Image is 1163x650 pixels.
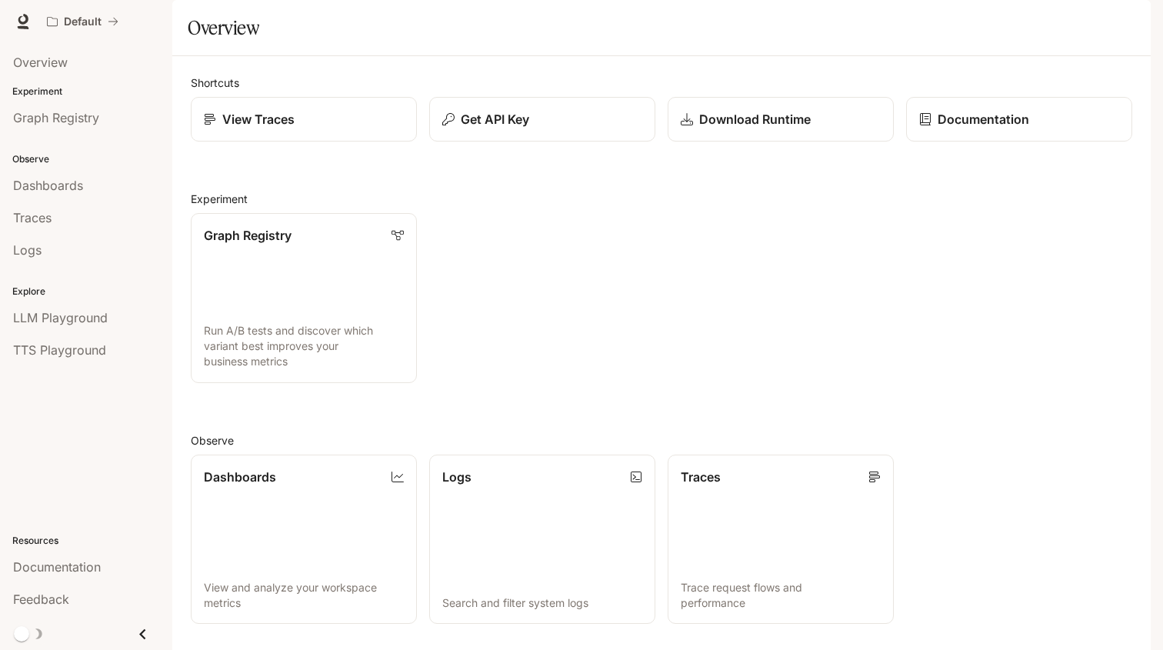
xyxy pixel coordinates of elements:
[429,455,655,625] a: LogsSearch and filter system logs
[191,75,1132,91] h2: Shortcuts
[938,110,1029,128] p: Documentation
[191,455,417,625] a: DashboardsView and analyze your workspace metrics
[681,580,881,611] p: Trace request flows and performance
[699,110,811,128] p: Download Runtime
[204,580,404,611] p: View and analyze your workspace metrics
[191,213,417,383] a: Graph RegistryRun A/B tests and discover which variant best improves your business metrics
[681,468,721,486] p: Traces
[191,97,417,142] a: View Traces
[188,12,259,43] h1: Overview
[668,455,894,625] a: TracesTrace request flows and performance
[442,595,642,611] p: Search and filter system logs
[222,110,295,128] p: View Traces
[40,6,125,37] button: All workspaces
[429,97,655,142] button: Get API Key
[906,97,1132,142] a: Documentation
[204,226,292,245] p: Graph Registry
[668,97,894,142] a: Download Runtime
[64,15,102,28] p: Default
[461,110,529,128] p: Get API Key
[191,432,1132,448] h2: Observe
[191,191,1132,207] h2: Experiment
[442,468,472,486] p: Logs
[204,468,276,486] p: Dashboards
[204,323,404,369] p: Run A/B tests and discover which variant best improves your business metrics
